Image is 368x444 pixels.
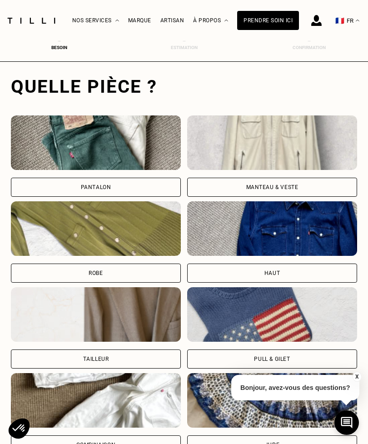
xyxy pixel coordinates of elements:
[11,201,181,256] img: Tilli retouche votre Robe
[254,356,290,362] div: Pull & gilet
[352,372,361,382] button: X
[41,45,77,50] div: Besoin
[160,17,184,24] a: Artisan
[224,20,228,22] img: Menu déroulant à propos
[246,185,298,190] div: Manteau & Veste
[291,45,327,50] div: Confirmation
[4,18,59,24] img: Logo du service de couturière Tilli
[187,115,357,170] img: Tilli retouche votre Manteau & Veste
[193,0,228,41] div: À propos
[187,287,357,342] img: Tilli retouche votre Pull & gilet
[89,270,103,276] div: Robe
[81,185,111,190] div: Pantalon
[115,20,119,22] img: Menu déroulant
[128,17,151,24] a: Marque
[311,15,322,26] img: icône connexion
[331,0,364,41] button: 🇫🇷 FR
[11,76,357,97] div: Quelle pièce ?
[166,45,202,50] div: Estimation
[83,356,109,362] div: Tailleur
[72,0,119,41] div: Nos services
[187,373,357,428] img: Tilli retouche votre Jupe
[237,11,299,30] a: Prendre soin ici
[356,20,359,22] img: menu déroulant
[231,375,359,400] p: Bonjour, avez-vous des questions?
[187,201,357,256] img: Tilli retouche votre Haut
[335,16,344,25] span: 🇫🇷
[11,287,181,342] img: Tilli retouche votre Tailleur
[11,373,181,428] img: Tilli retouche votre Combinaison
[264,270,280,276] div: Haut
[11,115,181,170] img: Tilli retouche votre Pantalon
